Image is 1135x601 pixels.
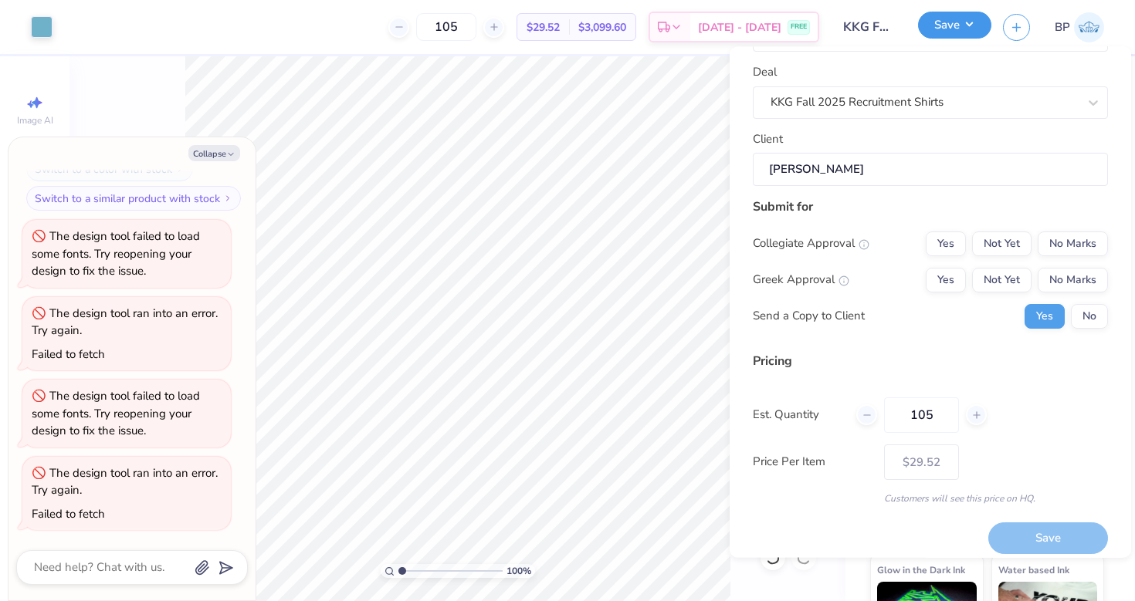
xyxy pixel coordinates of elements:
div: Submit for [753,198,1108,216]
span: Image AI [17,114,53,127]
label: Price Per Item [753,454,872,471]
button: Save [918,12,991,39]
button: Collapse [188,145,240,161]
img: Bridget Pohl [1074,12,1104,42]
input: e.g. Ethan Linker [753,154,1108,187]
button: Not Yet [972,231,1032,256]
span: $29.52 [527,19,560,35]
div: The design tool failed to load some fonts. Try reopening your design to fix the issue. [32,228,200,279]
input: Untitled Design [831,12,906,42]
button: Not Yet [972,268,1032,292]
button: Switch to a color with stock [26,157,193,181]
button: Yes [926,268,966,292]
div: Send a Copy to Client [753,308,865,326]
div: Failed to fetch [32,506,105,522]
div: The design tool failed to load some fonts. Try reopening your design to fix the issue. [32,388,200,438]
img: Switch to a color with stock [175,164,185,174]
div: Greek Approval [753,272,849,289]
span: [DATE] - [DATE] [698,19,781,35]
button: No [1071,304,1108,329]
label: Deal [753,64,777,82]
label: Est. Quantity [753,407,845,424]
div: The design tool ran into an error. Try again. [32,306,218,339]
span: $3,099.60 [578,19,626,35]
button: No Marks [1038,231,1108,256]
div: Pricing [753,352,1108,370]
input: – – [884,397,959,433]
span: Glow in the Dark Ink [877,562,965,578]
div: The design tool ran into an error. Try again. [32,465,218,498]
button: Yes [1025,304,1065,329]
div: Collegiate Approval [753,235,869,253]
div: Failed to fetch [32,346,105,362]
input: – – [416,13,476,41]
div: Customers will see this price on HQ. [753,491,1108,505]
button: Switch to a similar product with stock [26,186,241,211]
span: BP [1055,19,1070,36]
img: Switch to a similar product with stock [223,194,232,203]
span: 100 % [507,564,531,578]
span: FREE [791,22,807,32]
button: No Marks [1038,268,1108,292]
a: BP [1055,12,1104,42]
label: Client [753,130,783,148]
button: Yes [926,231,966,256]
span: Water based Ink [998,562,1069,578]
